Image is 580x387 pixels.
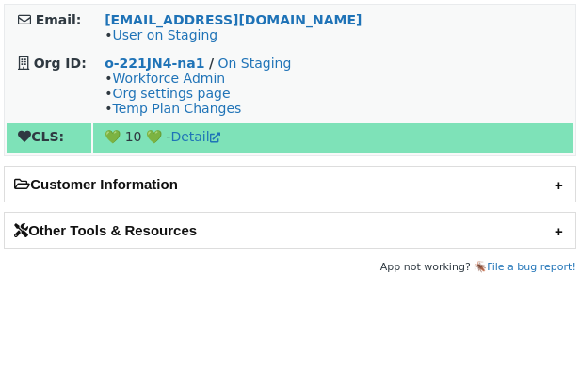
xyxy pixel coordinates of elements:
[218,56,292,71] a: On Staging
[4,258,576,277] footer: App not working? 🪳
[105,71,241,116] span: • • •
[112,71,225,86] a: Workforce Admin
[487,261,576,273] a: File a bug report!
[170,129,219,144] a: Detail
[112,86,230,101] a: Org settings page
[209,56,214,71] strong: /
[5,167,575,202] h2: Customer Information
[93,123,573,153] td: 💚 10 💚 -
[105,12,362,27] a: [EMAIL_ADDRESS][DOMAIN_NAME]
[105,27,217,42] span: •
[112,27,217,42] a: User on Staging
[105,56,204,71] a: o-221JN4-na1
[34,56,87,71] strong: Org ID:
[36,12,82,27] strong: Email:
[112,101,241,116] a: Temp Plan Changes
[5,213,575,248] h2: Other Tools & Resources
[18,129,64,144] strong: CLS:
